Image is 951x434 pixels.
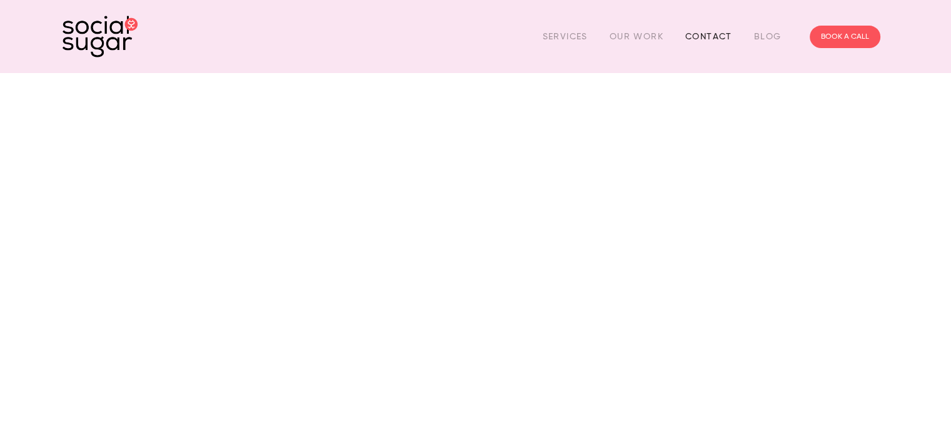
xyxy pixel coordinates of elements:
[754,27,782,46] a: Blog
[543,27,588,46] a: Services
[810,26,880,48] a: BOOK A CALL
[610,27,663,46] a: Our Work
[63,16,138,57] img: SocialSugar
[685,27,732,46] a: Contact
